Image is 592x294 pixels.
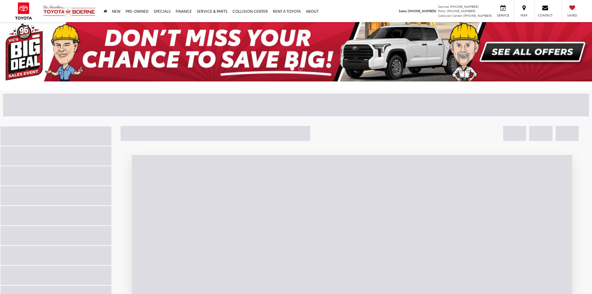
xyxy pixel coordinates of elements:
[408,8,436,13] span: [PHONE_NUMBER]
[538,13,553,17] span: Contact
[447,8,475,13] span: [PHONE_NUMBER]
[438,8,446,13] span: Parts
[517,13,531,17] span: Map
[399,8,407,13] span: Sales
[463,13,492,18] span: [PHONE_NUMBER]
[496,13,510,17] span: Service
[438,4,449,9] span: Service
[438,13,462,18] span: Collision Center
[450,4,479,9] span: [PHONE_NUMBER]
[43,5,96,17] img: Vic Vaughan Toyota of Boerne
[565,13,579,17] span: Saved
